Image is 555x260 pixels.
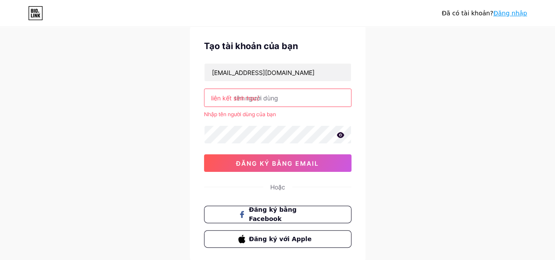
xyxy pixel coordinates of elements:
font: Tạo tài khoản của bạn [204,41,298,51]
font: Đăng ký bằng Facebook [249,206,297,222]
font: Hoặc [270,183,285,191]
font: Đăng ký với Apple [249,235,312,242]
button: Đăng ký bằng Facebook [204,206,351,223]
input: tên người dùng [204,89,351,107]
button: đăng ký bằng email [204,154,351,172]
font: Đã có tài khoản? [442,10,493,17]
input: E-mail [204,64,351,81]
font: Nhập tên người dùng của bạn [204,111,276,118]
font: liên kết sinh học/ [211,94,259,102]
button: Đăng ký với Apple [204,230,351,248]
a: Đăng nhập [493,10,527,17]
font: đăng ký bằng email [236,160,319,167]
